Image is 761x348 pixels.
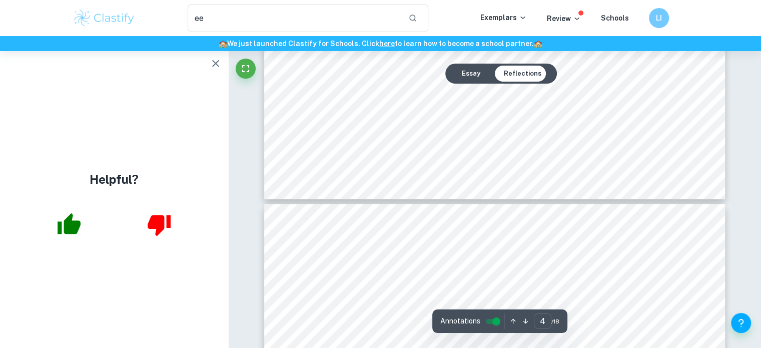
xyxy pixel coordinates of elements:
[601,14,629,22] a: Schools
[320,339,668,348] span: minor who, like any other teenagers his age, possesses feelings and affections but doesn't necess...
[348,281,667,289] span: In CMBYN, Andre Aciman9s distinguishable use of linguistic ambiguity to display Elio9s
[453,66,488,82] button: Essay
[534,40,542,48] span: 🏫
[495,66,549,82] button: Reflections
[320,55,678,64] span: of fear of rejection include [MEDICAL_DATA], heightened sensitivity, high tendency to be self-cri...
[731,313,751,333] button: Help and Feedback
[320,300,668,309] span: struggles in confronting the subject of his love has indicated the presence of fear of rejection
[90,170,139,188] h4: Helpful?
[219,40,227,48] span: 🏫
[2,38,759,49] h6: We just launched Clastify for Schools. Click to learn how to become a school partner.
[649,8,669,28] button: LI
[653,13,664,24] h6: LI
[73,8,136,28] img: Clastify logo
[480,12,527,23] p: Exemplars
[236,59,256,79] button: Fullscreen
[547,13,581,24] p: Review
[440,316,480,326] span: Annotations
[320,75,409,83] span: and self-rejecting. (Wilde)
[320,261,541,270] span: 3. The Use of Linguistic Ambiguity in Shaping Fear of Rejection
[664,162,669,171] span: 3
[551,317,559,326] span: / 18
[379,40,395,48] a: here
[188,4,401,32] input: Search for any exemplars...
